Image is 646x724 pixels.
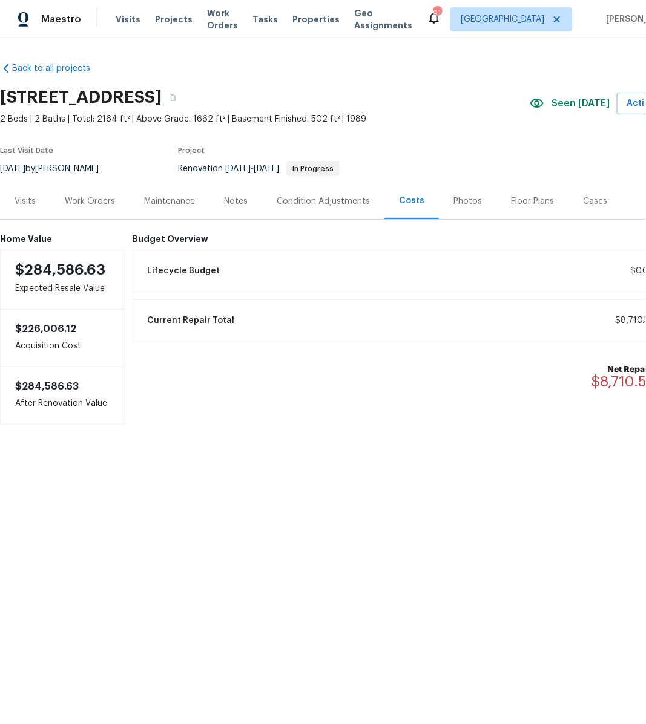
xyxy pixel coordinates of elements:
[144,195,195,207] div: Maintenance
[399,195,424,207] div: Costs
[254,165,279,173] span: [DATE]
[511,195,554,207] div: Floor Plans
[224,195,248,207] div: Notes
[162,86,183,108] button: Copy Address
[354,7,412,31] span: Geo Assignments
[41,13,81,25] span: Maestro
[148,315,235,327] span: Current Repair Total
[225,165,279,173] span: -
[15,263,105,277] span: $284,586.63
[178,147,205,154] span: Project
[225,165,251,173] span: [DATE]
[583,195,607,207] div: Cases
[292,13,340,25] span: Properties
[148,265,220,277] span: Lifecycle Budget
[155,13,193,25] span: Projects
[433,7,441,19] div: 91
[178,165,340,173] span: Renovation
[65,195,115,207] div: Work Orders
[15,324,76,334] span: $226,006.12
[288,165,338,172] span: In Progress
[15,382,79,391] span: $284,586.63
[453,195,482,207] div: Photos
[277,195,370,207] div: Condition Adjustments
[116,13,140,25] span: Visits
[207,7,238,31] span: Work Orders
[15,195,36,207] div: Visits
[552,97,610,109] span: Seen [DATE]
[461,13,544,25] span: [GEOGRAPHIC_DATA]
[252,15,278,24] span: Tasks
